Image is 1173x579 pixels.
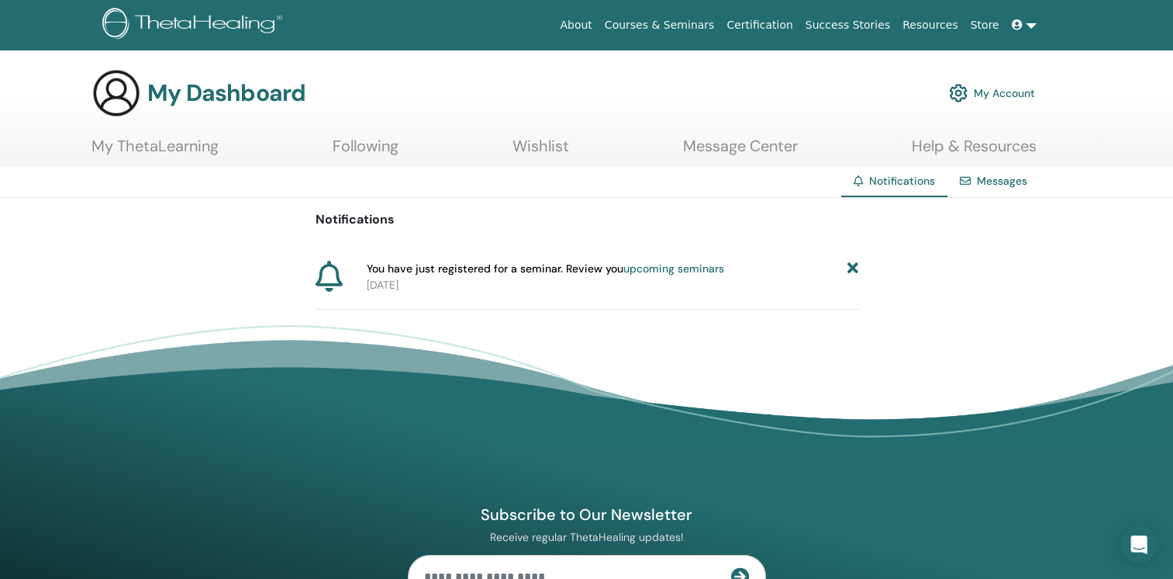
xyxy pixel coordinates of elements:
[1120,526,1157,563] div: Open Intercom Messenger
[91,68,141,118] img: generic-user-icon.jpg
[623,262,724,276] a: upcoming seminars
[896,11,964,40] a: Resources
[720,11,799,40] a: Certification
[102,8,288,43] img: logo.png
[367,277,858,293] p: [DATE]
[367,261,724,277] span: You have just registered for a seminar. Review you
[512,137,569,167] a: Wishlist
[91,137,219,167] a: My ThetaLearning
[333,137,398,167] a: Following
[912,137,1037,167] a: Help & Resources
[316,210,858,229] p: Notifications
[977,174,1027,188] a: Messages
[408,504,766,525] h4: Subscribe to Our Newsletter
[554,11,598,40] a: About
[949,80,968,106] img: cog.svg
[147,79,305,107] h3: My Dashboard
[683,137,798,167] a: Message Center
[964,11,1006,40] a: Store
[408,530,766,544] p: Receive regular ThetaHealing updates!
[869,174,935,188] span: Notifications
[949,76,1035,110] a: My Account
[599,11,721,40] a: Courses & Seminars
[799,11,896,40] a: Success Stories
